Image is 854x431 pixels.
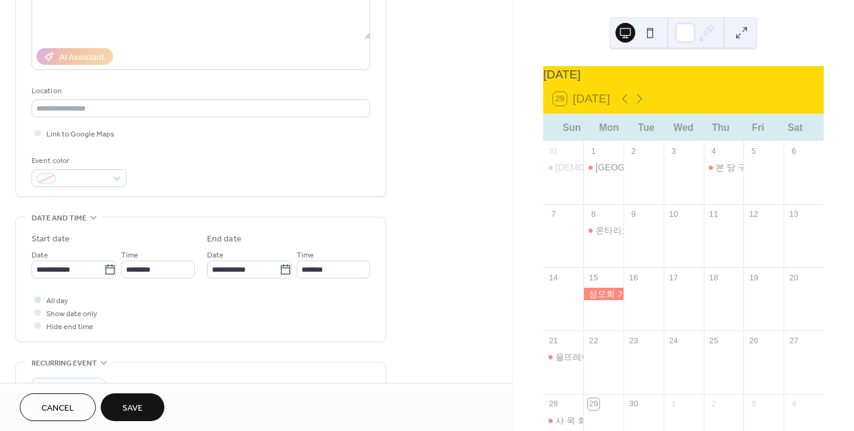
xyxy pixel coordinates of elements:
[547,398,559,409] div: 28
[20,393,96,421] button: Cancel
[121,249,138,262] span: Time
[704,161,744,174] div: 본 당 구역 가정미사
[628,398,639,409] div: 30
[596,161,725,174] div: [GEOGRAPHIC_DATA] 야외미사
[207,233,242,246] div: End date
[588,398,599,409] div: 29
[748,398,759,409] div: 3
[708,335,719,346] div: 25
[788,145,799,156] div: 6
[716,161,792,174] div: 본 당 구역 가정미사
[788,209,799,220] div: 13
[668,209,679,220] div: 10
[708,272,719,283] div: 18
[628,114,665,141] div: Tue
[556,351,590,363] div: 울뜨레아
[101,393,164,421] button: Save
[739,114,776,141] div: Fri
[543,66,824,84] div: [DATE]
[665,114,702,141] div: Wed
[547,335,559,346] div: 21
[297,249,314,262] span: Time
[628,272,639,283] div: 16
[788,272,799,283] div: 20
[668,398,679,409] div: 1
[708,398,719,409] div: 2
[32,249,48,262] span: Date
[628,335,639,346] div: 23
[46,295,68,308] span: All day
[583,224,624,236] div: 온타리오 한인 사제 회의
[588,145,599,156] div: 1
[590,114,627,141] div: Mon
[628,209,639,220] div: 9
[547,209,559,220] div: 7
[543,161,583,174] div: 사목회
[788,398,799,409] div: 4
[122,402,143,415] span: Save
[556,414,586,427] div: 사 목 회
[583,288,624,300] div: 성모회 가을 소풍
[207,249,224,262] span: Date
[32,357,97,370] span: Recurring event
[46,128,114,141] span: Link to Google Maps
[777,114,814,141] div: Sat
[668,272,679,283] div: 17
[748,335,759,346] div: 26
[596,224,752,236] div: 온타리오 한인 [DEMOGRAPHIC_DATA]
[556,161,655,174] div: [DEMOGRAPHIC_DATA]
[788,335,799,346] div: 27
[36,381,83,395] span: Do not repeat
[543,351,583,363] div: 울뜨레아
[668,145,679,156] div: 3
[553,114,590,141] div: Sun
[32,154,124,167] div: Event color
[543,414,583,427] div: 사 목 회
[547,272,559,283] div: 14
[708,209,719,220] div: 11
[588,335,599,346] div: 22
[748,209,759,220] div: 12
[32,233,70,246] div: Start date
[547,145,559,156] div: 31
[708,145,719,156] div: 4
[588,209,599,220] div: 8
[46,320,93,333] span: Hide end time
[32,212,87,225] span: Date and time
[748,145,759,156] div: 5
[46,308,97,320] span: Show date only
[41,402,74,415] span: Cancel
[748,272,759,283] div: 19
[32,85,368,98] div: Location
[628,145,639,156] div: 2
[588,272,599,283] div: 15
[702,114,739,141] div: Thu
[583,161,624,174] div: 킹스턴 구역 야외미사
[668,335,679,346] div: 24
